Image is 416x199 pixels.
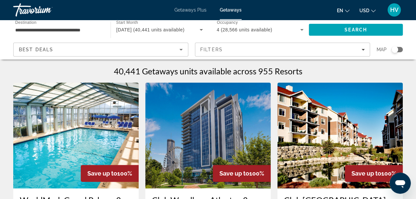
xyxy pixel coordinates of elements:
div: 100% [345,165,403,182]
button: Change language [337,6,349,15]
span: 4 (28,566 units available) [217,27,272,32]
span: Filters [200,47,223,52]
a: Getaways [220,7,242,13]
img: Club Wyndham Mountain Vista - 2 Nights [277,83,403,188]
span: Save up to [351,170,381,177]
span: Save up to [219,170,249,177]
span: Best Deals [19,47,53,52]
span: HV [390,7,398,13]
div: 100% [81,165,139,182]
button: User Menu [386,3,403,17]
span: Destination [15,20,36,24]
input: Select destination [15,26,102,34]
h1: 40,441 Getaways units available across 955 Resorts [114,66,302,76]
span: Occupancy [217,20,238,25]
img: Club Wyndham Atlanta - 2 Nights [145,83,271,188]
a: Getaways Plus [174,7,207,13]
span: [DATE] (40,441 units available) [116,27,184,32]
button: Search [309,24,403,36]
button: Change currency [359,6,376,15]
a: Travorium [13,1,79,19]
mat-select: Sort by [19,46,183,54]
span: Map [377,45,387,54]
img: WorldMark Grand Palms - 2 Nights [13,83,139,188]
span: USD [359,8,369,13]
button: Filters [195,43,370,57]
iframe: Button to launch messaging window [390,173,411,194]
div: 100% [213,165,271,182]
span: Save up to [87,170,117,177]
span: en [337,8,343,13]
span: Start Month [116,20,138,25]
span: Search [345,27,367,32]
